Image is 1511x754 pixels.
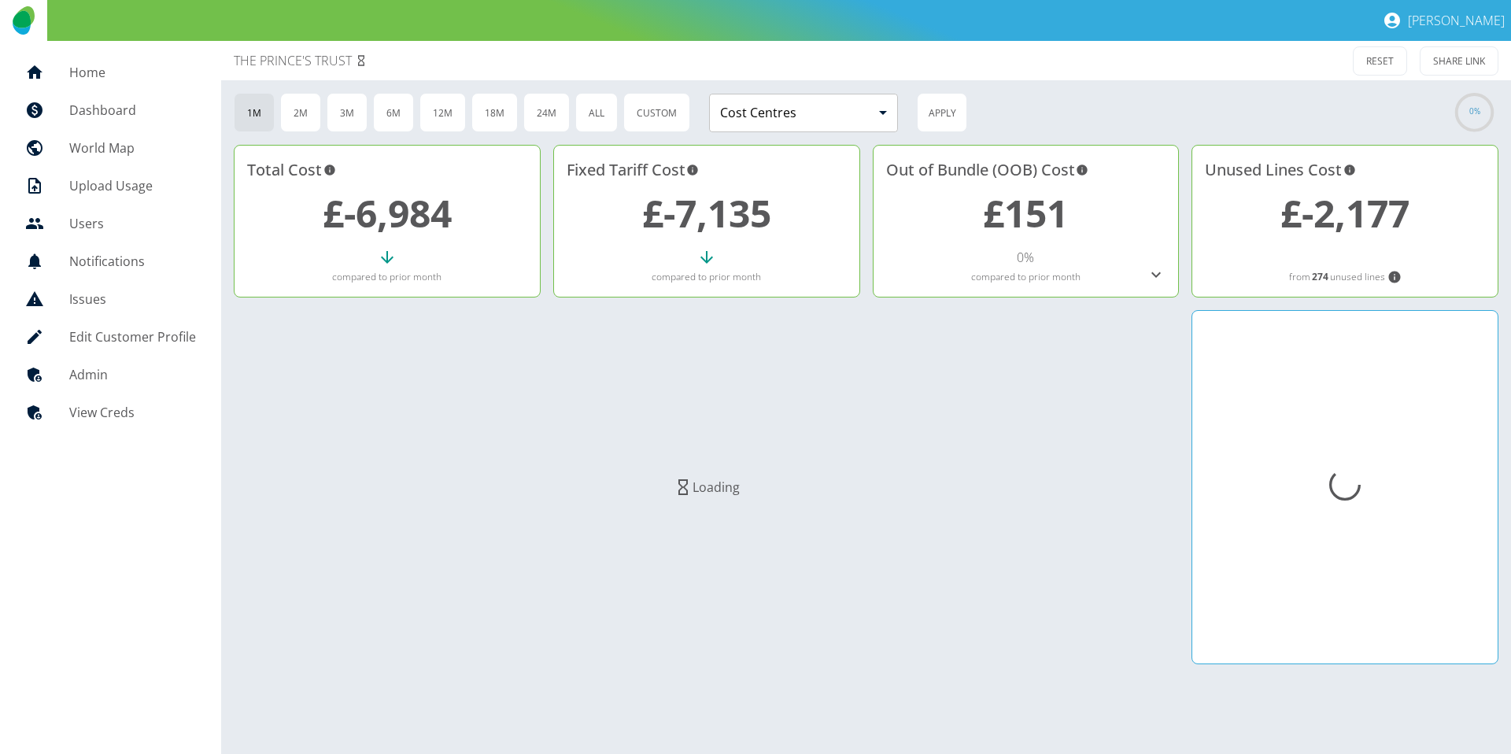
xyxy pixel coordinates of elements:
h5: Notifications [69,252,196,271]
h5: Admin [69,365,196,384]
b: 274 [1312,270,1328,284]
svg: Lines not used during your chosen timeframe. If multiple months selected only lines never used co... [1387,270,1402,284]
button: SHARE LINK [1420,46,1498,76]
a: £-7,135 [642,187,771,238]
svg: Potential saving if surplus lines removed at contract renewal [1343,158,1356,182]
h5: Issues [69,290,196,309]
h5: Upload Usage [69,176,196,195]
h5: Users [69,214,196,233]
button: RESET [1353,46,1407,76]
a: World Map [13,129,209,167]
button: 24M [523,93,570,132]
a: Notifications [13,242,209,280]
p: 0 % [1017,248,1034,267]
a: Dashboard [13,91,209,129]
h5: View Creds [69,403,196,422]
a: View Creds [13,394,209,431]
a: £-2,177 [1280,187,1409,238]
button: 12M [419,93,466,132]
svg: This is your recurring contracted cost [686,158,699,182]
p: from unused lines [1205,270,1485,284]
h4: Fixed Tariff Cost [567,158,847,182]
button: [PERSON_NAME] [1376,5,1511,36]
text: 0% [1469,106,1480,117]
h4: Unused Lines Cost [1205,158,1485,182]
h5: Dashboard [69,101,196,120]
button: 2M [280,93,321,132]
a: Admin [13,356,209,394]
h4: Out of Bundle (OOB) Cost [886,158,1166,182]
a: Edit Customer Profile [13,318,209,356]
button: Apply [917,93,967,132]
a: £-6,984 [323,187,452,238]
a: Home [13,54,209,91]
p: [PERSON_NAME] [1408,12,1505,29]
a: Users [13,205,209,242]
p: compared to prior month [247,270,527,284]
a: Upload Usage [13,167,209,205]
h5: Edit Customer Profile [69,327,196,346]
button: 18M [471,93,518,132]
div: Loading [234,310,1179,664]
a: THE PRINCE'S TRUST [234,51,352,70]
button: Custom [623,93,690,132]
img: Logo [13,6,34,35]
a: Issues [13,280,209,318]
a: £151 [983,187,1068,238]
button: All [575,93,618,132]
button: 3M [327,93,368,132]
h5: Home [69,63,196,82]
p: compared to prior month [567,270,847,284]
button: 1M [234,93,275,132]
svg: This is the total charges incurred over 1 months [323,158,336,182]
h4: Total Cost [247,158,527,182]
h5: World Map [69,139,196,157]
button: 6M [373,93,414,132]
svg: Costs outside of your fixed tariff [1076,158,1088,182]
